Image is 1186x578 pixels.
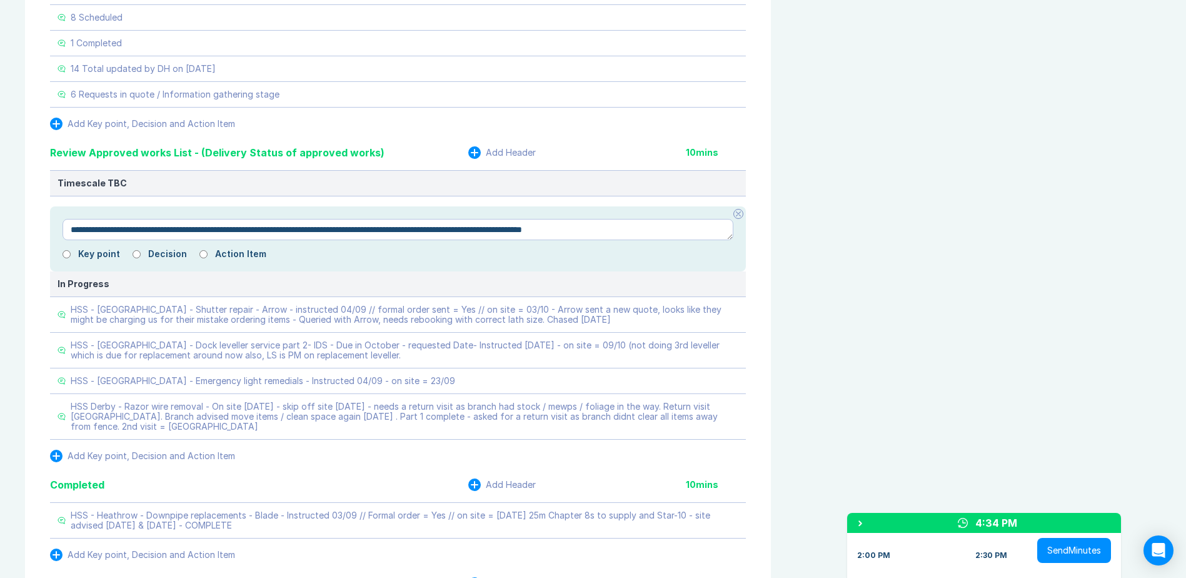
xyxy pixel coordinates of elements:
[71,402,738,432] div: HSS Derby - Razor wire removal - On site [DATE] - skip off site [DATE] - needs a return visit as ...
[68,451,235,461] div: Add Key point, Decision and Action Item
[486,148,536,158] div: Add Header
[686,480,746,490] div: 10 mins
[71,89,279,99] div: 6 Requests in quote / Information gathering stage
[215,249,266,259] label: Action Item
[1037,538,1111,563] button: SendMinutes
[50,450,235,462] button: Add Key point, Decision and Action Item
[71,340,738,360] div: HSS - [GEOGRAPHIC_DATA] - Dock leveller service part 2- IDS - Due in October - requested Date- In...
[468,479,536,491] button: Add Header
[148,249,187,259] label: Decision
[857,550,890,560] div: 2:00 PM
[58,178,738,188] div: Timescale TBC
[50,549,235,561] button: Add Key point, Decision and Action Item
[50,145,384,160] div: Review Approved works List - (Delivery Status of approved works)
[68,119,235,129] div: Add Key point, Decision and Action Item
[50,118,235,130] button: Add Key point, Decision and Action Item
[58,279,738,289] div: In Progress
[78,249,120,259] label: Key point
[71,510,738,530] div: HSS - Heathrow - Downpipe replacements - Blade - Instructed 03/09 // Formal order = Yes // on sit...
[468,146,536,159] button: Add Header
[975,515,1017,530] div: 4:34 PM
[71,305,738,325] div: HSS - [GEOGRAPHIC_DATA] - Shutter repair - Arrow - instructed 04/09 // formal order sent = Yes //...
[68,550,235,560] div: Add Key point, Decision and Action Item
[486,480,536,490] div: Add Header
[686,148,746,158] div: 10 mins
[50,477,104,492] div: Completed
[71,64,216,74] div: 14 Total updated by DH on [DATE]
[71,13,123,23] div: 8 Scheduled
[975,550,1007,560] div: 2:30 PM
[1143,535,1173,565] div: Open Intercom Messenger
[71,376,455,386] div: HSS - [GEOGRAPHIC_DATA] - Emergency light remedials - Instructed 04/09 - on site = 23/09
[71,38,122,48] div: 1 Completed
